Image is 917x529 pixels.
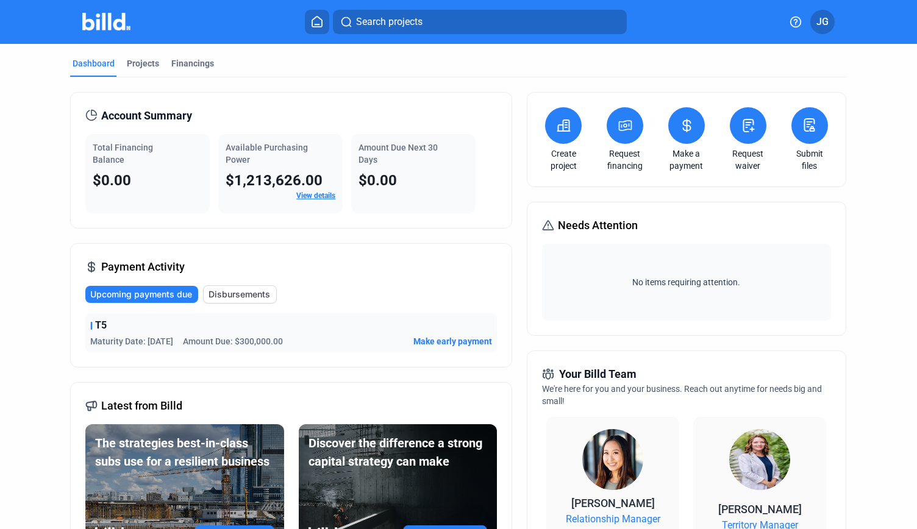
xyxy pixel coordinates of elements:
[359,172,397,189] span: $0.00
[309,434,487,470] div: Discover the difference a strong capital strategy can make
[203,285,277,304] button: Disbursements
[816,15,829,29] span: JG
[665,147,708,172] a: Make a payment
[82,13,130,30] img: Billd Company Logo
[171,57,214,69] div: Financings
[542,147,585,172] a: Create project
[788,147,831,172] a: Submit files
[183,335,283,347] span: Amount Due: $300,000.00
[226,143,308,165] span: Available Purchasing Power
[93,143,153,165] span: Total Financing Balance
[101,107,192,124] span: Account Summary
[73,57,115,69] div: Dashboard
[547,276,826,288] span: No items requiring attention.
[209,288,270,300] span: Disbursements
[95,434,274,470] div: The strategies best-in-class subs use for a resilient business
[359,143,438,165] span: Amount Due Next 30 Days
[333,10,627,34] button: Search projects
[559,366,637,383] span: Your Billd Team
[582,429,643,490] img: Relationship Manager
[727,147,769,172] a: Request waiver
[296,191,335,200] a: View details
[604,147,646,172] a: Request financing
[413,335,492,347] button: Make early payment
[90,288,192,300] span: Upcoming payments due
[571,497,655,509] span: [PERSON_NAME]
[718,503,802,516] span: [PERSON_NAME]
[101,397,182,414] span: Latest from Billd
[95,318,107,333] span: T5
[127,57,159,69] div: Projects
[729,429,790,490] img: Territory Manager
[356,15,423,29] span: Search projects
[85,286,198,303] button: Upcoming payments due
[90,335,173,347] span: Maturity Date: [DATE]
[101,258,185,275] span: Payment Activity
[542,384,822,406] span: We're here for you and your business. Reach out anytime for needs big and small!
[558,217,638,234] span: Needs Attention
[810,10,835,34] button: JG
[566,512,660,527] span: Relationship Manager
[226,172,323,189] span: $1,213,626.00
[93,172,131,189] span: $0.00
